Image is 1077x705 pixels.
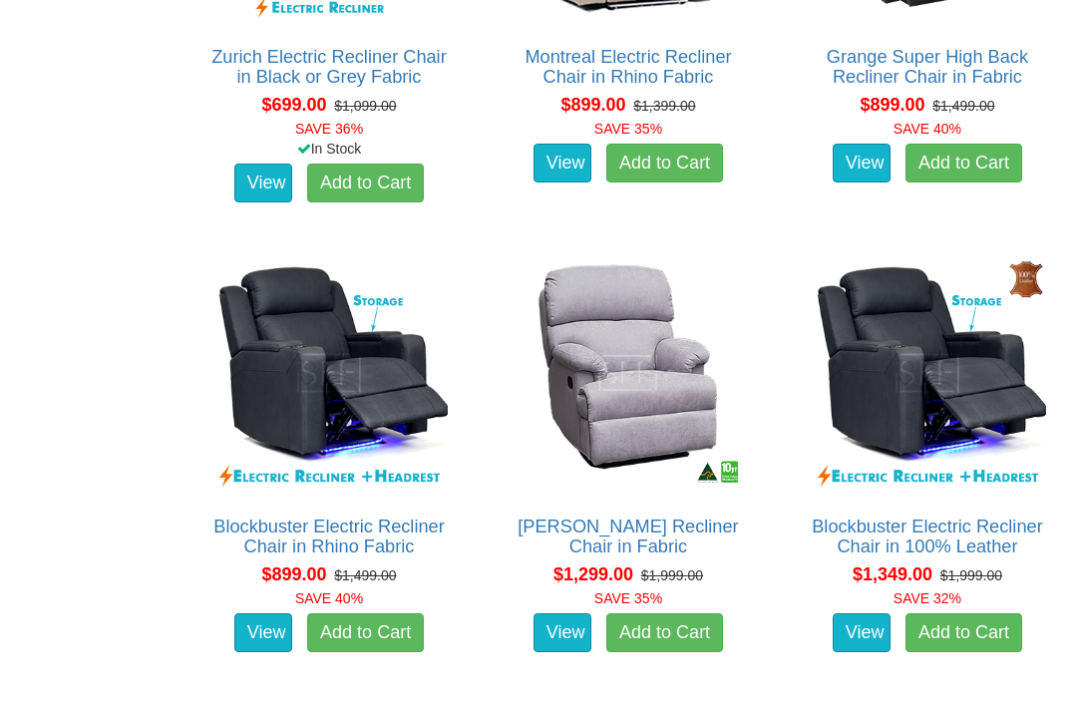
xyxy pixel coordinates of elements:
a: Zurich Electric Recliner Chair in Black or Grey Fabric [211,47,447,87]
img: Blockbuster Electric Recliner Chair in 100% Leather [804,249,1051,497]
del: $1,499.00 [932,98,994,114]
span: $899.00 [860,95,924,115]
a: Add to Cart [307,164,424,203]
del: $1,099.00 [334,98,396,114]
font: SAVE 35% [594,121,662,137]
a: [PERSON_NAME] Recliner Chair in Fabric [518,517,738,556]
a: View [534,613,591,653]
img: Langham Recliner Chair in Fabric [505,249,752,497]
a: View [234,613,292,653]
a: Add to Cart [606,613,723,653]
span: $1,299.00 [553,564,633,584]
span: $899.00 [261,564,326,584]
a: View [534,144,591,183]
div: In Stock [190,139,468,159]
span: $899.00 [560,95,625,115]
span: $699.00 [261,95,326,115]
del: $1,999.00 [940,567,1002,583]
a: Add to Cart [905,144,1022,183]
a: Blockbuster Electric Recliner Chair in Rhino Fabric [213,517,444,556]
a: View [833,613,891,653]
font: SAVE 36% [295,121,363,137]
a: Add to Cart [606,144,723,183]
a: Montreal Electric Recliner Chair in Rhino Fabric [525,47,731,87]
font: SAVE 35% [594,590,662,606]
del: $1,399.00 [633,98,695,114]
span: $1,349.00 [853,564,932,584]
a: View [833,144,891,183]
font: SAVE 32% [894,590,961,606]
del: $1,499.00 [334,567,396,583]
del: $1,999.00 [641,567,703,583]
a: Blockbuster Electric Recliner Chair in 100% Leather [812,517,1042,556]
font: SAVE 40% [295,590,363,606]
img: Blockbuster Electric Recliner Chair in Rhino Fabric [205,249,453,497]
a: Add to Cart [905,613,1022,653]
font: SAVE 40% [894,121,961,137]
a: Grange Super High Back Recliner Chair in Fabric [827,47,1028,87]
a: View [234,164,292,203]
a: Add to Cart [307,613,424,653]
